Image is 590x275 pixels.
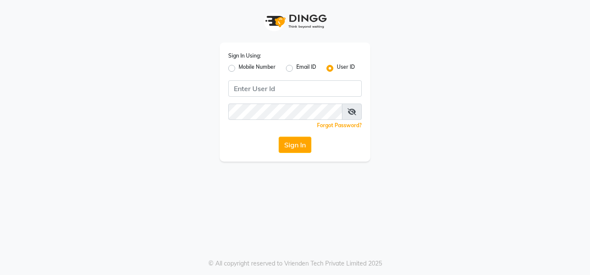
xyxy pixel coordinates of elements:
[228,104,342,120] input: Username
[228,52,261,60] label: Sign In Using:
[296,63,316,73] label: Email ID
[228,80,362,97] input: Username
[279,137,311,153] button: Sign In
[261,9,329,34] img: logo1.svg
[239,63,276,73] label: Mobile Number
[337,63,355,73] label: User ID
[317,122,362,128] a: Forgot Password?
